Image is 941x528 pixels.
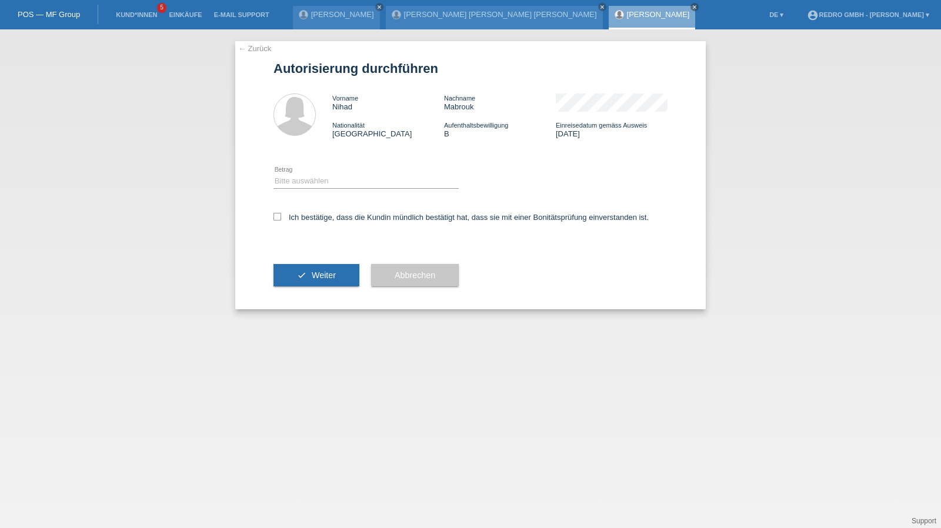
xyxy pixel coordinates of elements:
[332,121,444,138] div: [GEOGRAPHIC_DATA]
[763,11,789,18] a: DE ▾
[332,95,358,102] span: Vorname
[297,270,306,280] i: check
[556,122,647,129] span: Einreisedatum gemäss Ausweis
[157,3,166,13] span: 5
[375,3,383,11] a: close
[395,270,435,280] span: Abbrechen
[273,61,668,76] h1: Autorisierung durchführen
[598,3,606,11] a: close
[18,10,80,19] a: POS — MF Group
[163,11,208,18] a: Einkäufe
[273,264,359,286] button: check Weiter
[404,10,597,19] a: [PERSON_NAME] [PERSON_NAME] [PERSON_NAME]
[807,9,819,21] i: account_circle
[912,517,936,525] a: Support
[110,11,163,18] a: Kund*innen
[627,10,690,19] a: [PERSON_NAME]
[444,122,508,129] span: Aufenthaltsbewilligung
[801,11,935,18] a: account_circleRedro GmbH - [PERSON_NAME] ▾
[238,44,271,53] a: ← Zurück
[692,4,698,10] i: close
[208,11,275,18] a: E-Mail Support
[371,264,459,286] button: Abbrechen
[444,95,475,102] span: Nachname
[311,10,374,19] a: [PERSON_NAME]
[690,3,699,11] a: close
[332,93,444,111] div: Nihad
[312,270,336,280] span: Weiter
[376,4,382,10] i: close
[273,213,649,222] label: Ich bestätige, dass die Kundin mündlich bestätigt hat, dass sie mit einer Bonitätsprüfung einvers...
[444,93,556,111] div: Mabrouk
[444,121,556,138] div: B
[556,121,668,138] div: [DATE]
[332,122,365,129] span: Nationalität
[599,4,605,10] i: close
